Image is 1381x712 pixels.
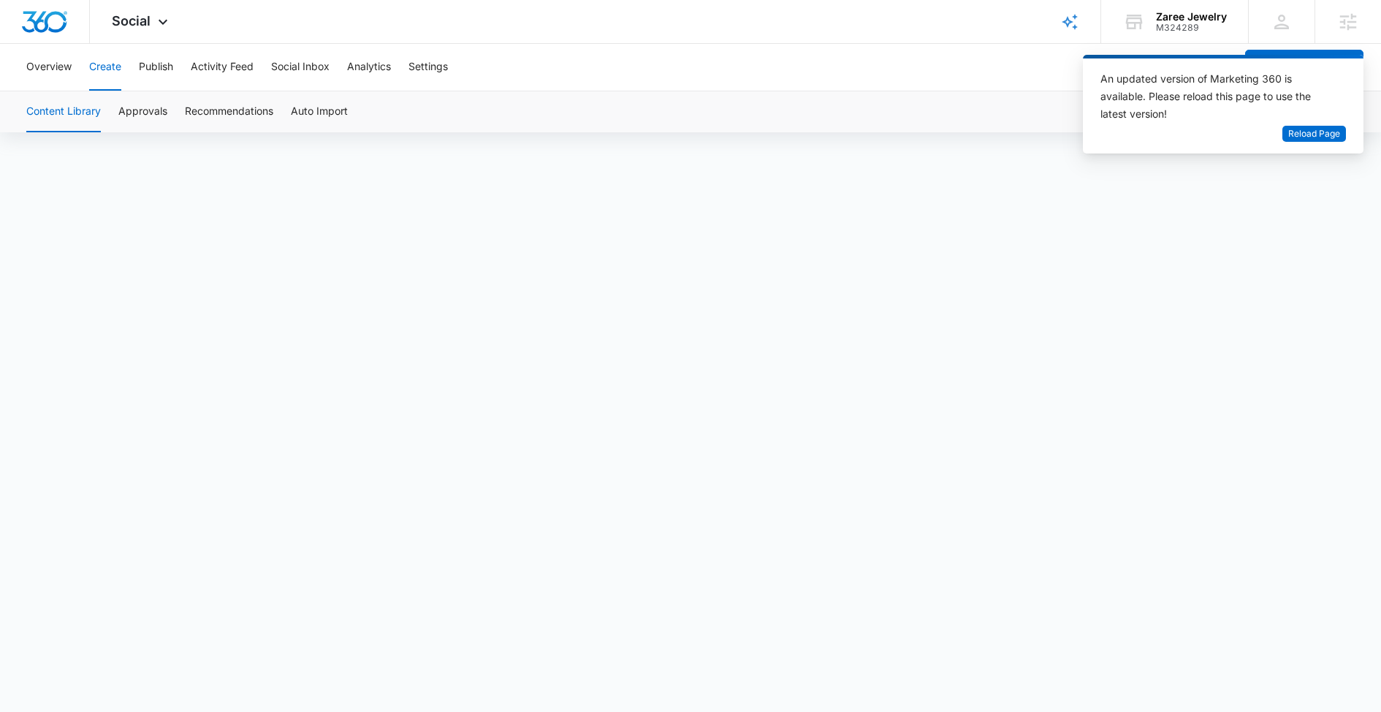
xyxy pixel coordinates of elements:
[1288,127,1340,141] span: Reload Page
[1100,70,1328,123] div: An updated version of Marketing 360 is available. Please reload this page to use the latest version!
[408,44,448,91] button: Settings
[1156,11,1227,23] div: account name
[139,44,173,91] button: Publish
[191,44,254,91] button: Activity Feed
[185,91,273,132] button: Recommendations
[1156,23,1227,33] div: account id
[1282,126,1346,143] button: Reload Page
[26,91,101,132] button: Content Library
[271,44,330,91] button: Social Inbox
[112,13,151,29] span: Social
[89,44,121,91] button: Create
[26,44,72,91] button: Overview
[1245,50,1363,85] button: Create a Post
[291,91,348,132] button: Auto Import
[118,91,167,132] button: Approvals
[347,44,391,91] button: Analytics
